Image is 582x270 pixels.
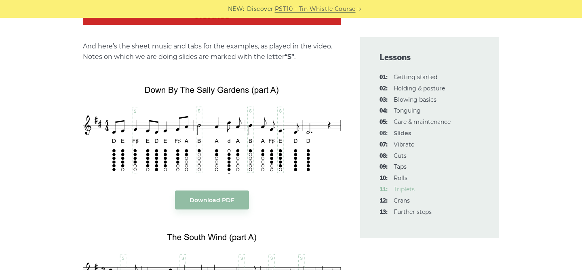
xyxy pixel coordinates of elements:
[394,163,407,170] a: 09:Taps
[394,174,407,182] a: 10:Rolls
[83,79,341,174] img: Tin Whistle Slides - Down By The Sally Gardens
[380,95,388,105] span: 03:
[394,96,436,103] a: 03:Blowing basics
[175,190,249,209] a: Download PDF
[380,174,388,183] span: 10:
[228,4,245,14] span: NEW:
[394,130,411,137] strong: Slides
[394,208,432,216] a: 13:Further steps
[380,84,388,94] span: 02:
[394,197,410,204] a: 12:Crans
[275,4,356,14] a: PST10 - Tin Whistle Course
[394,118,451,126] a: 05:Care & maintenance
[394,152,407,159] a: 08:Cuts
[380,185,388,195] span: 11:
[394,107,421,114] a: 04:Tonguing
[380,140,388,150] span: 07:
[380,117,388,127] span: 05:
[285,53,294,61] strong: “S”
[394,186,415,193] a: 11:Triplets
[380,151,388,161] span: 08:
[380,196,388,206] span: 12:
[394,141,415,148] a: 07:Vibrato
[380,129,388,138] span: 06:
[394,85,445,92] a: 02:Holding & posture
[83,41,341,62] p: And here’s the sheet music and tabs for the examples, as played in the video. Notes on which we a...
[394,73,437,81] a: 01:Getting started
[380,73,388,82] span: 01:
[380,162,388,172] span: 09:
[380,106,388,116] span: 04:
[380,207,388,217] span: 13:
[380,52,480,63] span: Lessons
[247,4,274,14] span: Discover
